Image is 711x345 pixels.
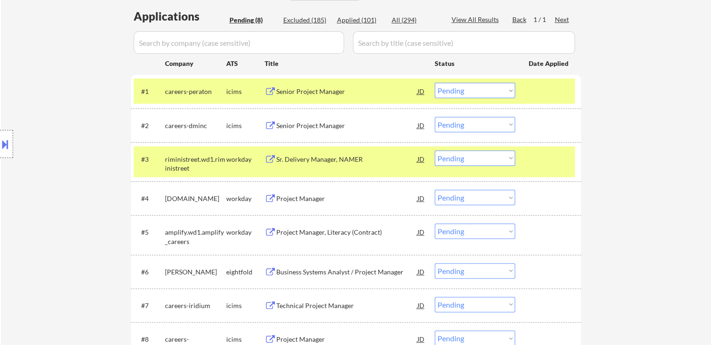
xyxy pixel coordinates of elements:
div: JD [417,117,426,134]
div: [PERSON_NAME] [165,267,226,277]
div: Company [165,59,226,68]
div: Senior Project Manager [276,87,417,96]
div: icims [226,121,265,130]
div: 1 / 1 [533,15,555,24]
div: Sr. Delivery Manager, NAMER [276,155,417,164]
div: JD [417,151,426,167]
div: JD [417,190,426,207]
div: Senior Project Manager [276,121,417,130]
div: Date Applied [529,59,570,68]
div: riministreet.wd1.riministreet [165,155,226,173]
div: Project Manager [276,194,417,203]
div: Applications [134,11,226,22]
div: Title [265,59,426,68]
div: [DOMAIN_NAME] [165,194,226,203]
div: careers-iridium [165,301,226,310]
div: Back [512,15,527,24]
div: Applied (101) [337,15,384,25]
div: icims [226,87,265,96]
div: #6 [141,267,158,277]
div: Project Manager, Literacy (Contract) [276,228,417,237]
div: eightfold [226,267,265,277]
div: JD [417,83,426,100]
div: View All Results [452,15,502,24]
div: Excluded (185) [283,15,330,25]
div: #7 [141,301,158,310]
div: Next [555,15,570,24]
div: #5 [141,228,158,237]
div: Technical Project Manager [276,301,417,310]
div: All (294) [392,15,438,25]
div: Status [435,55,515,72]
div: Pending (8) [230,15,276,25]
div: JD [417,297,426,314]
div: careers-peraton [165,87,226,96]
div: icims [226,335,265,344]
div: workday [226,228,265,237]
input: Search by company (case sensitive) [134,31,344,54]
div: JD [417,223,426,240]
div: icims [226,301,265,310]
input: Search by title (case sensitive) [353,31,575,54]
div: careers-dminc [165,121,226,130]
div: workday [226,194,265,203]
div: ATS [226,59,265,68]
div: amplify.wd1.amplify_careers [165,228,226,246]
div: #8 [141,335,158,344]
div: JD [417,263,426,280]
div: workday [226,155,265,164]
div: Business Systems Analyst / Project Manager [276,267,417,277]
div: Project Manager [276,335,417,344]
